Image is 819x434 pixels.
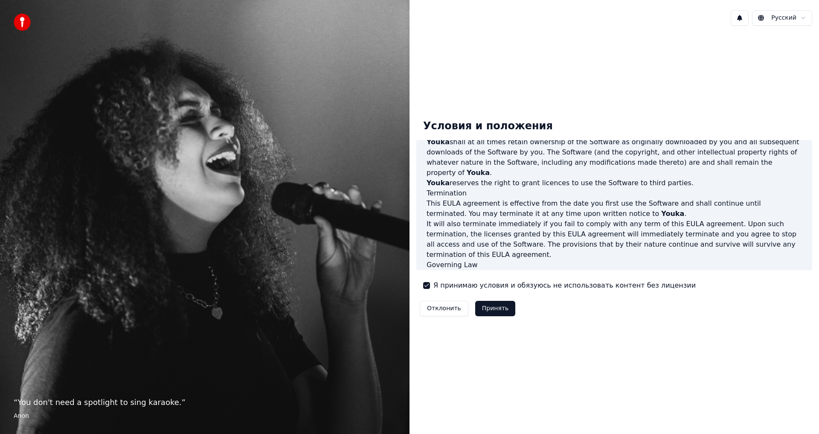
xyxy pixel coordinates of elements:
span: Youka [661,210,684,218]
img: youka [14,14,31,31]
p: It will also terminate immediately if you fail to comply with any term of this EULA agreement. Up... [427,219,802,260]
p: This EULA agreement is effective from the date you first use the Software and shall continue unti... [427,198,802,219]
span: Youka [427,138,450,146]
label: Я принимаю условия и обязуюсь не использовать контент без лицензии [433,280,696,291]
h3: Governing Law [427,260,802,270]
p: “ You don't need a spotlight to sing karaoke. ” [14,396,396,408]
span: Youka [427,179,450,187]
button: Принять [475,301,516,316]
p: reserves the right to grant licences to use the Software to third parties. [427,178,802,188]
h3: Termination [427,188,802,198]
div: Условия и положения [416,113,560,140]
span: Youka [467,169,490,177]
footer: Anon [14,412,396,420]
p: shall at all times retain ownership of the Software as originally downloaded by you and all subse... [427,137,802,178]
p: This EULA agreement, and any dispute arising out of or in connection with this EULA agreement, sh... [427,270,802,291]
button: Отклонить [420,301,468,316]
